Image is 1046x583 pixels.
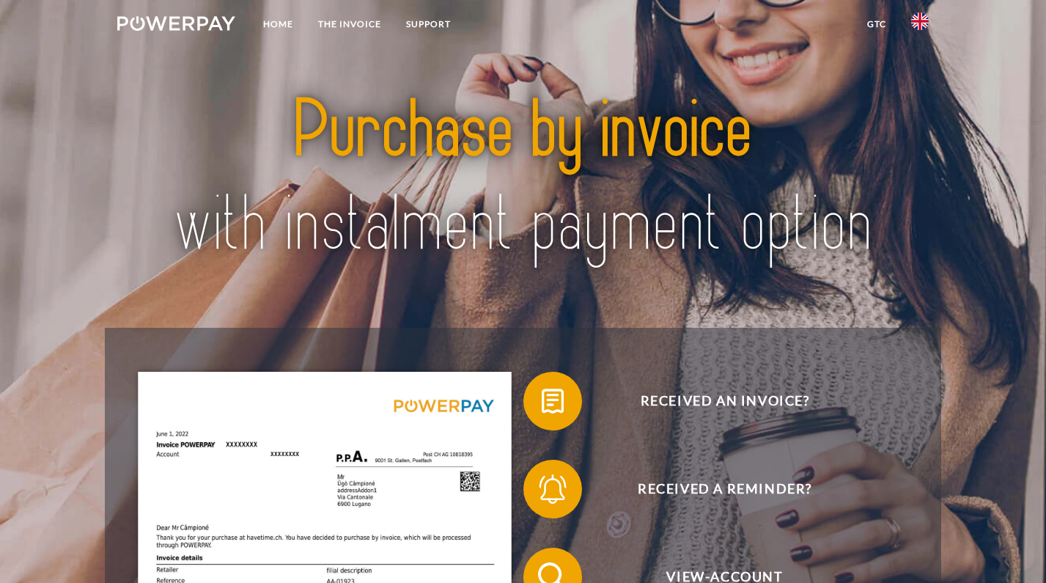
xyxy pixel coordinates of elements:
img: en [911,12,929,30]
img: logo-powerpay-white.svg [117,16,235,31]
iframe: Button to launch messaging window [987,524,1034,571]
a: GTC [855,11,899,37]
button: Received a reminder? [523,460,905,518]
img: qb_bell.svg [534,471,571,507]
button: Received an invoice? [523,372,905,430]
a: Home [251,11,306,37]
a: Support [394,11,463,37]
img: title-powerpay_en.svg [157,59,889,297]
img: qb_bill.svg [534,383,571,419]
span: Received a reminder? [545,460,905,518]
span: Received an invoice? [545,372,905,430]
a: THE INVOICE [306,11,394,37]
